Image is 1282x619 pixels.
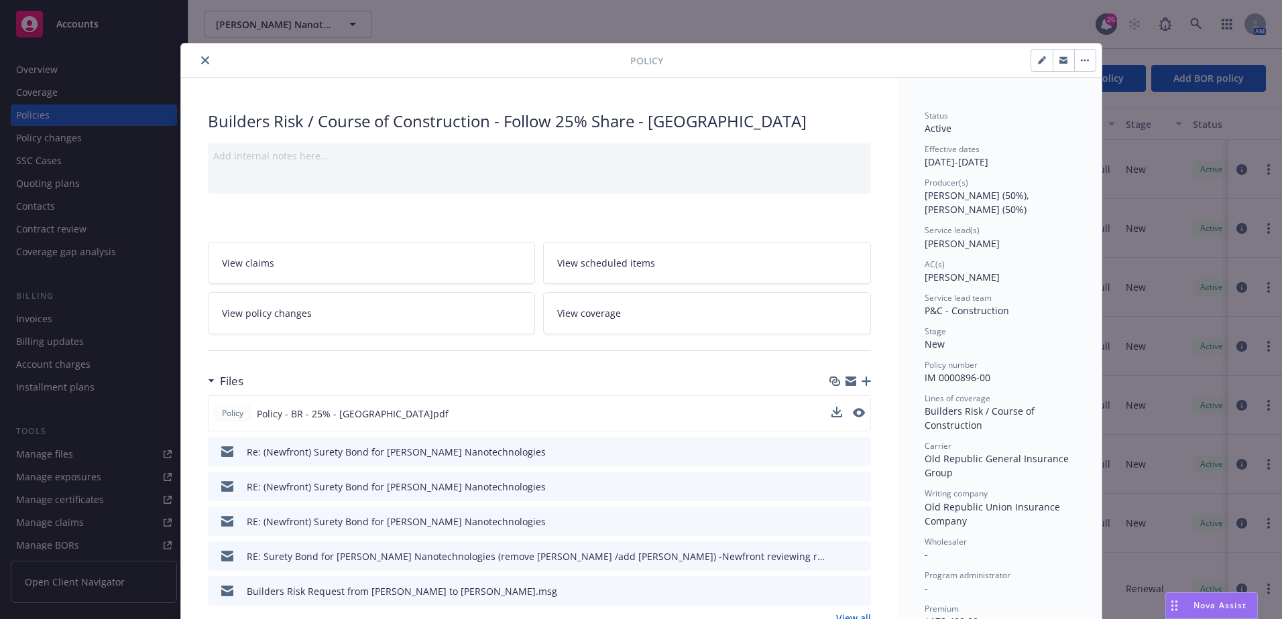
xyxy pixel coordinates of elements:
[257,407,449,421] span: Policy - BR - 25% - [GEOGRAPHIC_DATA]pdf
[557,256,655,270] span: View scheduled items
[925,177,968,188] span: Producer(s)
[925,569,1010,581] span: Program administrator
[854,584,866,598] button: preview file
[925,143,1075,169] div: [DATE] - [DATE]
[925,581,928,594] span: -
[925,304,1009,317] span: P&C - Construction
[208,110,871,133] div: Builders Risk / Course of Construction - Follow 25% Share - [GEOGRAPHIC_DATA]
[925,500,1063,527] span: Old Republic Union Insurance Company
[925,536,967,547] span: Wholesaler
[831,407,842,417] button: download file
[832,584,843,598] button: download file
[208,292,536,334] a: View policy changes
[925,110,948,121] span: Status
[925,271,1000,283] span: [PERSON_NAME]
[630,54,663,68] span: Policy
[543,292,871,334] a: View coverage
[853,408,865,417] button: preview file
[208,372,243,390] div: Files
[247,514,546,529] div: RE: (Newfront) Surety Bond for [PERSON_NAME] Nanotechnologies
[925,371,990,384] span: IM 0000896-00
[925,189,1032,216] span: [PERSON_NAME] (50%), [PERSON_NAME] (50%)
[925,488,988,499] span: Writing company
[925,259,945,270] span: AC(s)
[925,393,990,404] span: Lines of coverage
[925,603,959,614] span: Premium
[854,549,866,563] button: preview file
[925,338,945,350] span: New
[832,549,843,563] button: download file
[213,149,866,163] div: Add internal notes here...
[925,359,978,370] span: Policy number
[925,326,946,337] span: Stage
[854,445,866,459] button: preview file
[831,407,842,421] button: download file
[247,549,827,563] div: RE: Surety Bond for [PERSON_NAME] Nanotechnologies (remove [PERSON_NAME] /add [PERSON_NAME]) -New...
[220,372,243,390] h3: Files
[925,548,928,561] span: -
[854,480,866,494] button: preview file
[832,514,843,529] button: download file
[197,52,213,68] button: close
[1193,600,1246,611] span: Nova Assist
[925,292,992,303] span: Service lead team
[557,306,621,320] span: View coverage
[543,242,871,284] a: View scheduled items
[1165,592,1258,619] button: Nova Assist
[854,514,866,529] button: preview file
[208,242,536,284] a: View claims
[219,407,246,419] span: Policy
[247,480,546,494] div: RE: (Newfront) Surety Bond for [PERSON_NAME] Nanotechnologies
[925,237,1000,250] span: [PERSON_NAME]
[925,405,1037,431] span: Builders Risk / Course of Construction
[832,480,843,494] button: download file
[247,584,557,598] div: Builders Risk Request from [PERSON_NAME] to [PERSON_NAME].msg
[925,440,951,452] span: Carrier
[247,445,546,459] div: Re: (Newfront) Surety Bond for [PERSON_NAME] Nanotechnologies
[925,143,980,155] span: Effective dates
[853,407,865,421] button: preview file
[925,122,951,135] span: Active
[925,452,1071,479] span: Old Republic General Insurance Group
[1166,593,1183,618] div: Drag to move
[832,445,843,459] button: download file
[925,224,980,236] span: Service lead(s)
[222,256,274,270] span: View claims
[222,306,312,320] span: View policy changes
